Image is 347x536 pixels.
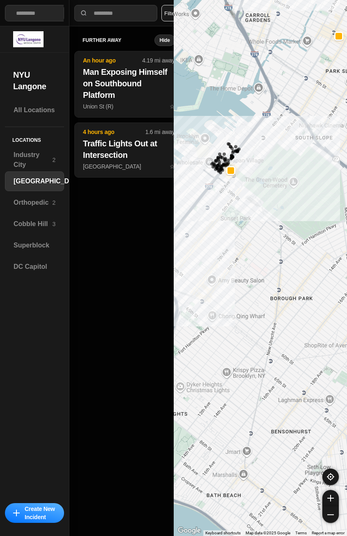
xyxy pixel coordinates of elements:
a: Industry City2 [5,150,64,170]
span: star [170,103,175,110]
p: 4 hours ago [83,128,145,136]
img: Google [176,525,203,536]
span: Map data ©2025 Google [246,531,290,535]
button: iconCreate New Incident [5,503,64,523]
h3: Industry City [14,150,52,170]
a: 4 hours ago1.6 mi awayTraffic Lights Out at Intersection[GEOGRAPHIC_DATA]star [74,163,184,170]
span: star [170,163,175,170]
h3: Cobble Hill [14,219,52,229]
p: An hour ago [83,56,142,65]
a: Terms (opens in new tab) [295,531,307,535]
p: 1.6 mi away [145,128,175,136]
h3: Superblock [14,240,55,250]
p: [GEOGRAPHIC_DATA] [83,162,175,171]
h2: Traffic Lights Out at Intersection [83,138,175,161]
a: Orthopedic2 [5,193,64,213]
h5: Locations [5,127,64,150]
img: search [80,9,88,17]
img: logo [13,31,44,47]
h3: DC Capitol [14,262,55,272]
p: 2 [52,156,55,164]
p: Create New Incident [25,505,56,521]
button: Keyboard shortcuts [205,530,241,536]
button: Hide [154,35,175,46]
button: zoom-out [322,506,339,523]
h5: further away [83,37,154,44]
button: Filter [161,5,179,21]
p: 3 [52,220,55,228]
img: zoom-in [327,495,334,501]
a: DC Capitol [5,257,64,277]
img: icon [13,510,20,516]
p: 4.19 mi away [142,56,175,65]
h2: NYU Langone [13,69,56,92]
a: Open this area in Google Maps (opens a new window) [176,525,203,536]
button: 4 hours ago1.6 mi awayTraffic Lights Out at Intersection[GEOGRAPHIC_DATA]star [74,122,184,178]
a: Superblock [5,236,64,255]
a: Report a map error [312,531,345,535]
small: Hide [160,37,170,44]
a: All Locations [5,100,64,120]
h2: Man Exposing Himself on Southbound Platform [83,66,175,101]
button: zoom-in [322,490,339,506]
h3: [GEOGRAPHIC_DATA] [14,176,84,186]
a: An hour ago4.19 mi awayMan Exposing Himself on Southbound PlatformUnion St (R)star [74,103,184,110]
h3: Orthopedic [14,198,52,208]
img: recenter [327,473,334,481]
p: Union St (R) [83,102,175,111]
a: Cobble Hill3 [5,214,64,234]
button: An hour ago4.19 mi awayMan Exposing Himself on Southbound PlatformUnion St (R)star [74,51,184,118]
button: recenter [322,469,339,485]
a: [GEOGRAPHIC_DATA] [5,171,64,191]
p: 2 [52,199,55,207]
img: zoom-out [327,511,334,518]
h3: All Locations [14,105,55,115]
